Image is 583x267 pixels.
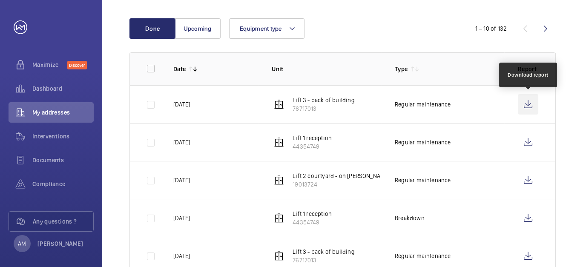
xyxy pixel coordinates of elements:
[173,176,190,184] p: [DATE]
[293,218,332,227] p: 44354749
[37,239,83,248] p: [PERSON_NAME]
[229,18,304,39] button: Equipment type
[129,18,175,39] button: Done
[274,99,284,109] img: elevator.svg
[293,96,355,104] p: Lift 3 - back of building
[508,71,549,79] div: Download report
[395,252,451,260] p: Regular maintenance
[175,18,221,39] button: Upcoming
[293,142,332,151] p: 44354749
[274,137,284,147] img: elevator.svg
[395,176,451,184] p: Regular maintenance
[173,252,190,260] p: [DATE]
[293,210,332,218] p: Lift 1 reception
[293,247,355,256] p: Lift 3 - back of building
[395,100,451,109] p: Regular maintenance
[293,134,332,142] p: Lift 1 reception
[272,65,381,73] p: Unit
[32,180,94,188] span: Compliance
[293,172,486,180] p: Lift 2 courtyard - on [PERSON_NAME][GEOGRAPHIC_DATA][PERSON_NAME]
[293,180,486,189] p: 19013724
[274,213,284,223] img: elevator.svg
[240,25,282,32] span: Equipment type
[173,65,186,73] p: Date
[293,256,355,264] p: 76717013
[32,156,94,164] span: Documents
[293,104,355,113] p: 76717013
[173,214,190,222] p: [DATE]
[32,84,94,93] span: Dashboard
[32,60,67,69] span: Maximize
[33,217,93,226] span: Any questions ?
[395,138,451,146] p: Regular maintenance
[18,239,26,248] p: AM
[173,138,190,146] p: [DATE]
[395,65,408,73] p: Type
[173,100,190,109] p: [DATE]
[274,251,284,261] img: elevator.svg
[32,132,94,141] span: Interventions
[32,108,94,117] span: My addresses
[67,61,87,69] span: Discover
[274,175,284,185] img: elevator.svg
[395,214,425,222] p: Breakdown
[475,24,507,33] div: 1 – 10 of 132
